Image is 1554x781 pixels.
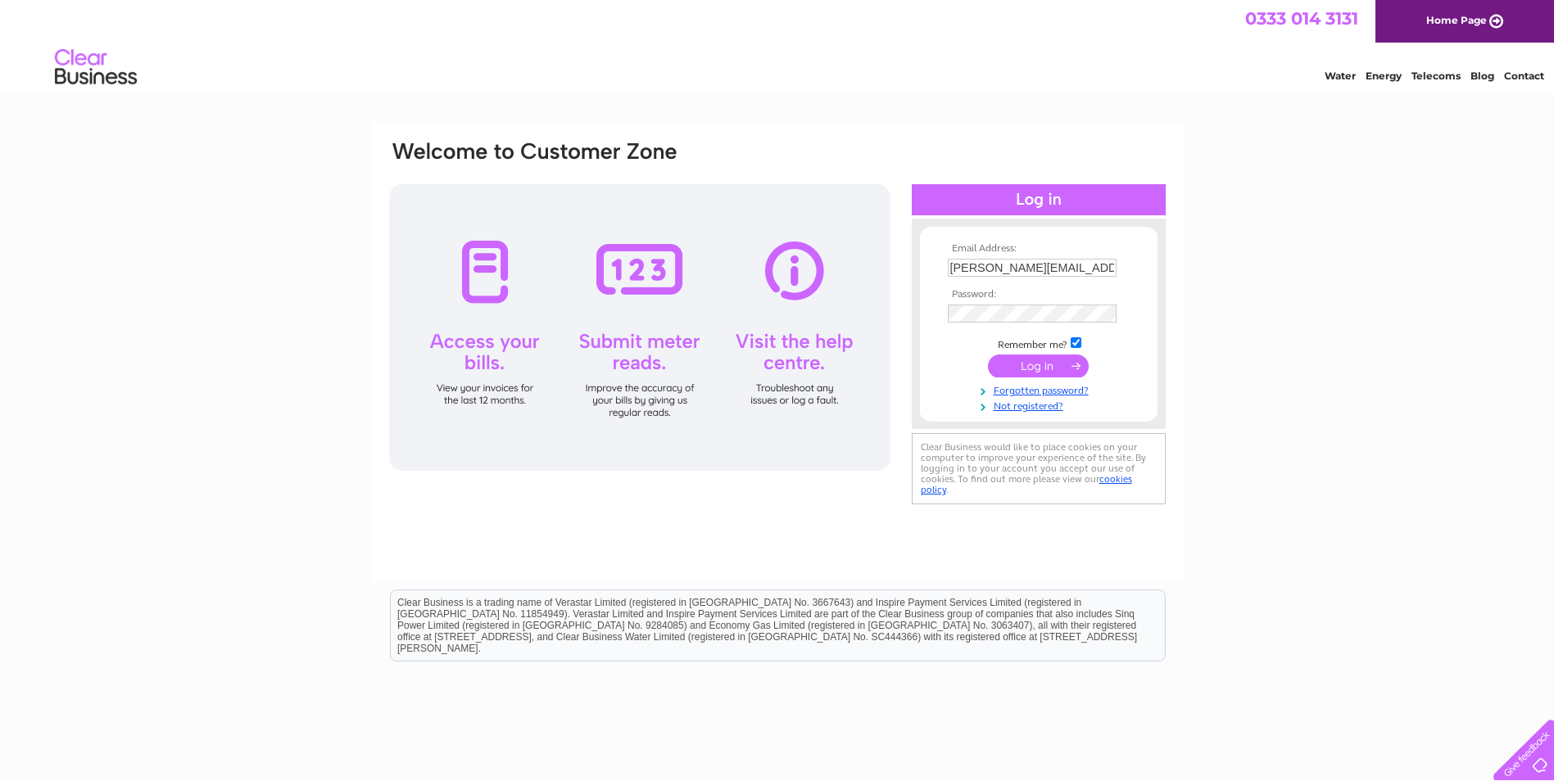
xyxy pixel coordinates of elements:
[1504,70,1544,82] a: Contact
[988,354,1089,377] input: Submit
[948,381,1134,397] a: Forgotten password?
[391,9,1165,79] div: Clear Business is a trading name of Verastar Limited (registered in [GEOGRAPHIC_DATA] No. 3667643...
[1325,70,1356,82] a: Water
[921,473,1132,495] a: cookies policy
[944,335,1134,351] td: Remember me?
[54,43,138,93] img: logo.png
[1245,8,1358,29] a: 0333 014 3131
[912,433,1166,504] div: Clear Business would like to place cookies on your computer to improve your experience of the sit...
[1411,70,1461,82] a: Telecoms
[948,397,1134,413] a: Not registered?
[944,289,1134,300] th: Password:
[1366,70,1402,82] a: Energy
[944,243,1134,255] th: Email Address:
[1470,70,1494,82] a: Blog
